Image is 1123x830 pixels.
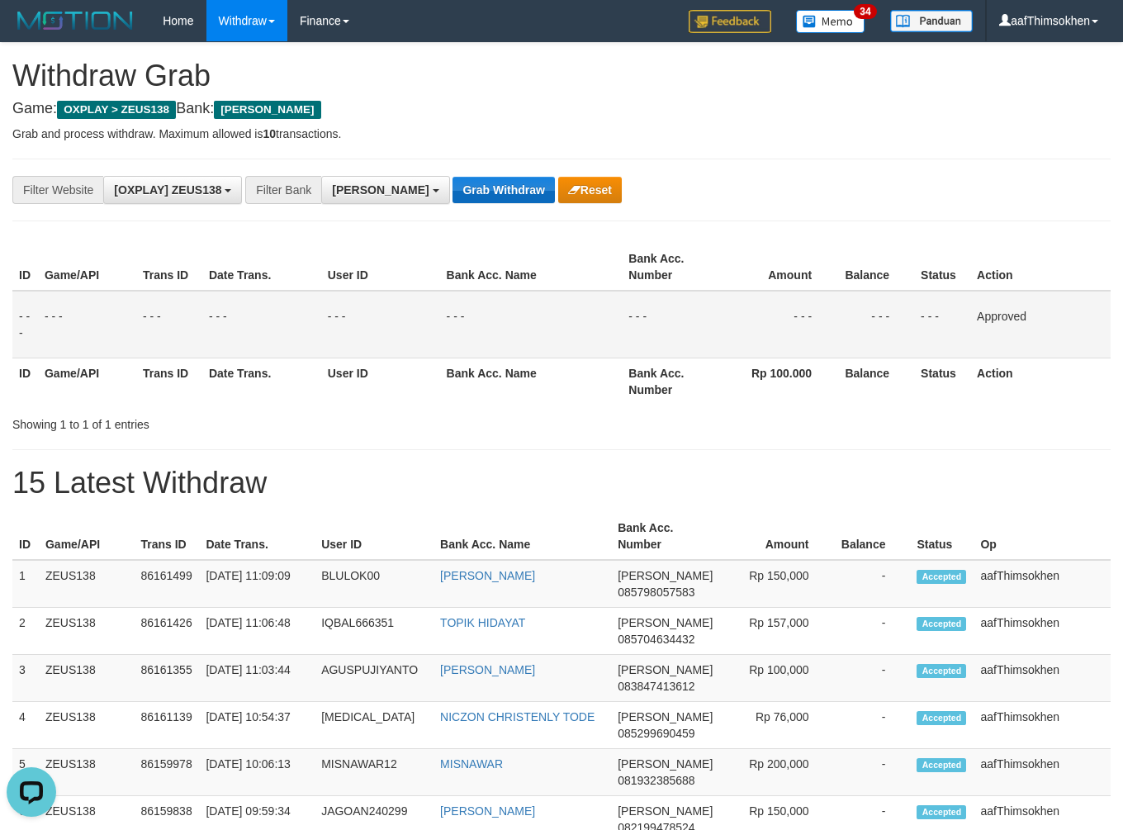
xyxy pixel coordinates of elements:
[199,655,315,702] td: [DATE] 11:03:44
[917,570,966,584] span: Accepted
[434,513,611,560] th: Bank Acc. Name
[974,749,1111,796] td: aafThimsokhen
[719,702,833,749] td: Rp 76,000
[39,749,134,796] td: ZEUS138
[914,358,970,405] th: Status
[618,569,713,582] span: [PERSON_NAME]
[57,101,176,119] span: OXPLAY > ZEUS138
[136,244,202,291] th: Trans ID
[618,586,694,599] span: Copy 085798057583 to clipboard
[199,702,315,749] td: [DATE] 10:54:37
[134,749,199,796] td: 86159978
[834,608,911,655] td: -
[315,513,434,560] th: User ID
[321,244,440,291] th: User ID
[245,176,321,204] div: Filter Bank
[12,8,138,33] img: MOTION_logo.png
[834,749,911,796] td: -
[136,291,202,358] td: - - -
[315,608,434,655] td: IQBAL666351
[970,358,1111,405] th: Action
[440,757,503,771] a: MISNAWAR
[134,608,199,655] td: 86161426
[12,655,39,702] td: 3
[12,244,38,291] th: ID
[202,244,321,291] th: Date Trans.
[315,655,434,702] td: AGUSPUJIYANTO
[917,664,966,678] span: Accepted
[136,358,202,405] th: Trans ID
[618,680,694,693] span: Copy 083847413612 to clipboard
[622,291,720,358] td: - - -
[622,358,720,405] th: Bank Acc. Number
[914,244,970,291] th: Status
[315,749,434,796] td: MISNAWAR12
[917,617,966,631] span: Accepted
[214,101,320,119] span: [PERSON_NAME]
[321,291,440,358] td: - - -
[719,513,833,560] th: Amount
[836,291,914,358] td: - - -
[103,176,242,204] button: [OXPLAY] ZEUS138
[618,710,713,723] span: [PERSON_NAME]
[39,513,134,560] th: Game/API
[39,702,134,749] td: ZEUS138
[917,805,966,819] span: Accepted
[910,513,974,560] th: Status
[618,804,713,818] span: [PERSON_NAME]
[321,358,440,405] th: User ID
[39,608,134,655] td: ZEUS138
[970,291,1111,358] td: Approved
[440,569,535,582] a: [PERSON_NAME]
[618,616,713,629] span: [PERSON_NAME]
[440,663,535,676] a: [PERSON_NAME]
[974,560,1111,608] td: aafThimsokhen
[12,358,38,405] th: ID
[836,358,914,405] th: Balance
[38,358,136,405] th: Game/API
[12,410,456,433] div: Showing 1 to 1 of 1 entries
[917,711,966,725] span: Accepted
[440,291,623,358] td: - - -
[12,608,39,655] td: 2
[134,560,199,608] td: 86161499
[114,183,221,197] span: [OXPLAY] ZEUS138
[719,749,833,796] td: Rp 200,000
[974,608,1111,655] td: aafThimsokhen
[12,291,38,358] td: - - -
[890,10,973,32] img: panduan.png
[453,177,554,203] button: Grab Withdraw
[39,560,134,608] td: ZEUS138
[315,560,434,608] td: BLULOK00
[719,608,833,655] td: Rp 157,000
[12,560,39,608] td: 1
[38,291,136,358] td: - - -
[974,513,1111,560] th: Op
[618,727,694,740] span: Copy 085299690459 to clipboard
[134,655,199,702] td: 86161355
[315,702,434,749] td: [MEDICAL_DATA]
[618,663,713,676] span: [PERSON_NAME]
[199,608,315,655] td: [DATE] 11:06:48
[321,176,449,204] button: [PERSON_NAME]
[12,467,1111,500] h1: 15 Latest Withdraw
[199,560,315,608] td: [DATE] 11:09:09
[618,774,694,787] span: Copy 081932385688 to clipboard
[720,244,836,291] th: Amount
[834,513,911,560] th: Balance
[558,177,622,203] button: Reset
[12,101,1111,117] h4: Game: Bank:
[854,4,876,19] span: 34
[974,702,1111,749] td: aafThimsokhen
[199,749,315,796] td: [DATE] 10:06:13
[199,513,315,560] th: Date Trans.
[12,176,103,204] div: Filter Website
[719,655,833,702] td: Rp 100,000
[38,244,136,291] th: Game/API
[974,655,1111,702] td: aafThimsokhen
[834,702,911,749] td: -
[12,59,1111,92] h1: Withdraw Grab
[12,513,39,560] th: ID
[39,655,134,702] td: ZEUS138
[970,244,1111,291] th: Action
